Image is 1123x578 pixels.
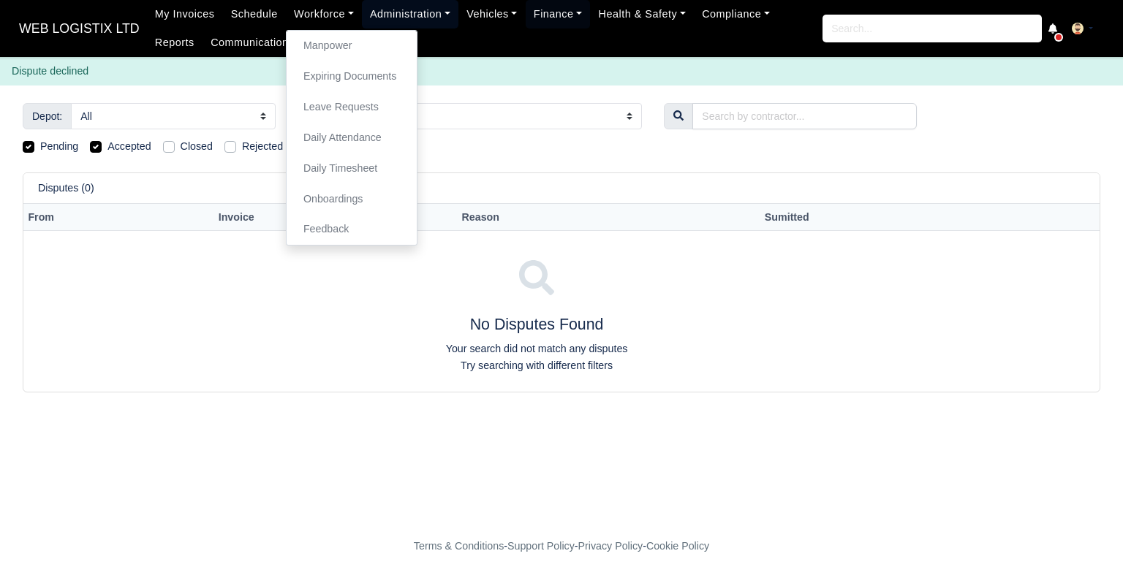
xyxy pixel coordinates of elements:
div: - - - [145,538,978,555]
a: Reports [147,28,203,57]
input: Search by contractor... [692,103,917,129]
div: No Disputes Found [29,248,1044,374]
th: Invoice [213,204,457,231]
label: Pending [40,138,78,155]
a: Cookie Policy [646,540,709,552]
label: Accepted [107,138,151,155]
th: Reason [457,204,710,231]
h6: Disputes (0) [38,182,94,194]
a: Privacy Policy [578,540,643,552]
a: Terms & Conditions [414,540,504,552]
span: WEB LOGISTIX LTD [12,14,147,43]
a: Onboardings [292,184,411,215]
a: Support Policy [507,540,575,552]
a: Feedback [292,214,411,245]
label: Rejected [242,138,283,155]
a: Leave Requests [292,92,411,123]
a: Manpower [292,31,411,61]
th: Sumitted [760,204,1050,231]
a: Daily Attendance [292,123,411,153]
span: Depot: [23,103,72,129]
h4: No Disputes Found [29,316,1044,335]
label: Closed [181,138,213,155]
iframe: Chat Widget [1050,508,1123,578]
input: Search... [823,15,1042,42]
a: Communications [203,28,303,57]
a: Daily Timesheet [292,153,411,184]
a: WEB LOGISTIX LTD [12,15,147,43]
a: Expiring Documents [292,61,411,92]
p: Your search did not match any disputes Try searching with different filters [29,341,1044,374]
th: From [23,204,213,231]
